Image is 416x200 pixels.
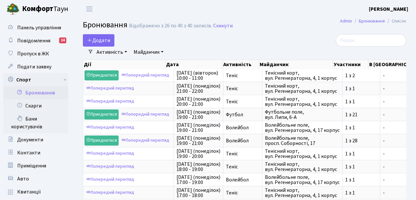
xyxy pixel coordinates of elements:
a: Приєднатися [84,70,119,80]
span: 1 з 1 [345,190,377,195]
b: Комфорт [22,4,53,14]
a: Контакти [3,146,68,159]
span: 1 з 1 [345,99,377,104]
span: Таун [22,4,68,15]
button: Переключити навігацію [81,4,97,14]
span: 1 з 1 [345,177,377,182]
span: [DATE] (понеділок) 17:00 - 19:00 [176,175,220,185]
a: Скарги [3,99,68,112]
a: Попередній перегляд [84,96,136,107]
span: Повідомлення [17,37,50,44]
span: Квитанції [17,188,41,195]
a: Бронювання [359,18,385,24]
span: Тенісний корт, вул. Регенераторна, 4, 1 корпус [265,188,340,198]
span: 1 з 28 [345,138,377,143]
a: Попередній перегляд [120,136,171,146]
span: Теніс [226,164,259,169]
span: Футбольне поле, вул. Липи, 6-А [265,109,340,120]
span: [DATE] (понеділок) 17:00 - 18:00 [176,188,220,198]
span: Теніс [226,151,259,156]
span: Тенісний корт, вул. Регенераторна, 4, 1 корпус [265,162,340,172]
div: 14 [59,37,66,43]
a: Попередній перегляд [84,175,136,185]
span: 1 з 21 [345,112,377,117]
span: Волейбольне поле, вул. Регенераторна, 4, 17 корпус [265,175,340,185]
img: logo.png [6,3,19,16]
span: Тенісний корт, вул. Регенераторна, 4, 1 корпус [265,83,340,94]
li: Список [385,18,406,25]
span: [DATE] (понеділок) 19:00 - 20:00 [176,149,220,159]
span: [DATE] (понеділок) 19:00 - 21:00 [176,136,220,146]
div: Відображено з 26 по 40 з 40 записів. [129,23,212,29]
span: Контакти [17,149,40,156]
a: Спорт [3,73,68,86]
a: Авто [3,172,68,185]
span: [DATE] (понеділок) 19:00 - 21:00 [176,122,220,133]
span: Теніс [226,73,259,78]
a: Попередній перегляд [84,188,136,198]
a: [PERSON_NAME] [369,5,408,13]
span: Документи [17,136,43,143]
span: [DATE] (понеділок) 19:00 - 21:00 [176,109,220,120]
th: Дата [165,60,223,69]
th: Участники [333,60,369,69]
a: Скинути [213,23,233,29]
a: Попередній перегляд [84,149,136,159]
button: Додати [83,34,114,47]
th: Активність [223,60,259,69]
th: Дії [83,60,165,69]
a: Повідомлення14 [3,34,68,47]
a: Попередній перегляд [120,109,171,120]
a: Попередній перегляд [84,162,136,172]
span: 1 з 1 [345,164,377,169]
span: [DATE] (вівторок) 10:00 - 11:00 [176,70,220,81]
a: Активність [94,47,130,58]
span: Волейбол [226,177,259,182]
a: Документи [3,133,68,146]
a: Подати заявку [3,60,68,73]
span: Волейбол [226,138,259,143]
th: Майданчик [259,60,333,69]
a: Бронювання [3,86,68,99]
span: 1 з 1 [345,125,377,130]
a: Приєднатися [84,109,119,120]
span: Бронювання [83,19,127,31]
a: Панель управління [3,21,68,34]
span: Подати заявку [17,63,51,70]
span: Приміщення [17,162,46,169]
span: Пропуск в ЖК [17,50,49,57]
a: Бани користувачів [3,112,68,133]
span: Тенісний корт, вул. Регенераторна, 4, 1 корпус [265,96,340,107]
span: [DATE] (понеділок) 20:00 - 21:00 [176,96,220,107]
a: Admin [340,18,352,24]
b: [PERSON_NAME] [369,6,408,13]
span: Тенісний корт, вул. Регенераторна, 4, 1 корпус [265,70,340,81]
a: Приміщення [3,159,68,172]
span: 1 з 1 [345,151,377,156]
span: [DATE] (понеділок) 18:00 - 19:00 [176,162,220,172]
span: Волейбол [226,125,259,130]
span: 1 з 1 [345,86,377,91]
nav: breadcrumb [330,14,416,28]
a: Квитанції [3,185,68,198]
span: 1 з 2 [345,73,377,78]
a: Попередній перегляд [120,70,171,80]
span: Волейбольне поле, просп. Соборності, 17 [265,136,340,146]
a: Попередній перегляд [84,122,136,133]
span: Теніс [226,86,259,91]
a: Пропуск в ЖК [3,47,68,60]
span: Панель управління [17,24,61,31]
span: Футбол [226,112,259,117]
span: Теніс [226,190,259,195]
span: Тенісний корт, вул. Регенераторна, 4, 1 корпус [265,149,340,159]
span: Теніс [226,99,259,104]
a: Приєднатися [84,136,119,146]
input: Пошук... [336,34,406,47]
span: Авто [17,175,29,182]
a: Попередній перегляд [84,83,136,93]
span: [DATE] (понеділок) 21:00 - 22:00 [176,83,220,94]
a: Майданчик [131,47,166,58]
span: Волейбольне поле, вул. Регенераторна, 4, 17 корпус [265,122,340,133]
